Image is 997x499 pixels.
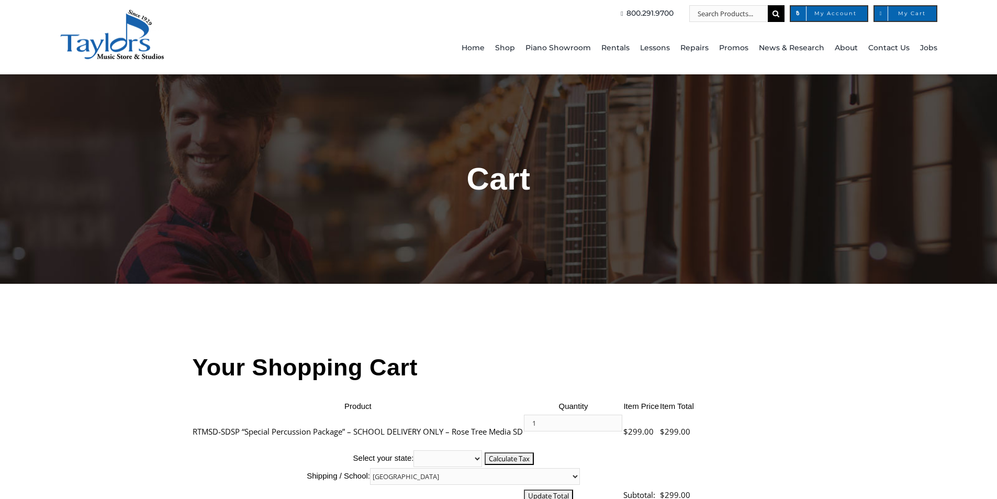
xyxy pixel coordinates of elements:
[885,11,926,16] span: My Cart
[462,22,485,74] a: Home
[192,450,698,468] th: Select your state:
[719,22,748,74] a: Promos
[640,40,670,57] span: Lessons
[719,40,748,57] span: Promos
[288,5,937,22] nav: Top Right
[192,413,523,450] td: RTMSD-SDSP “Special Percussion Package” – SCHOOL DELIVERY ONLY – Rose Tree Media SD
[680,40,709,57] span: Repairs
[60,8,164,18] a: taylors-music-store-west-chester
[768,5,785,22] input: Search
[835,22,858,74] a: About
[192,468,698,485] th: Shipping / School:
[601,40,630,57] span: Rentals
[288,22,937,74] nav: Main Menu
[626,5,674,22] span: 800.291.9700
[790,5,868,22] a: My Account
[873,5,937,22] a: My Cart
[680,22,709,74] a: Repairs
[623,413,660,450] td: $299.00
[623,400,660,413] th: Item Price
[525,22,591,74] a: Piano Showroom
[495,22,515,74] a: Shop
[640,22,670,74] a: Lessons
[689,5,768,22] input: Search Products...
[920,40,937,57] span: Jobs
[495,40,515,57] span: Shop
[868,40,910,57] span: Contact Us
[193,157,805,201] h1: Cart
[417,450,485,467] select: State billing address
[660,400,698,413] th: Item Total
[487,452,536,465] input: Calculate Tax
[525,40,591,57] span: Piano Showroom
[759,22,824,74] a: News & Research
[801,11,857,16] span: My Account
[462,40,485,57] span: Home
[192,351,804,384] h1: Your Shopping Cart
[835,40,858,57] span: About
[868,22,910,74] a: Contact Us
[192,400,523,413] th: Product
[920,22,937,74] a: Jobs
[523,400,623,413] th: Quantity
[601,22,630,74] a: Rentals
[660,413,698,450] td: $299.00
[614,5,674,22] a: 800.291.9700
[759,40,824,57] span: News & Research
